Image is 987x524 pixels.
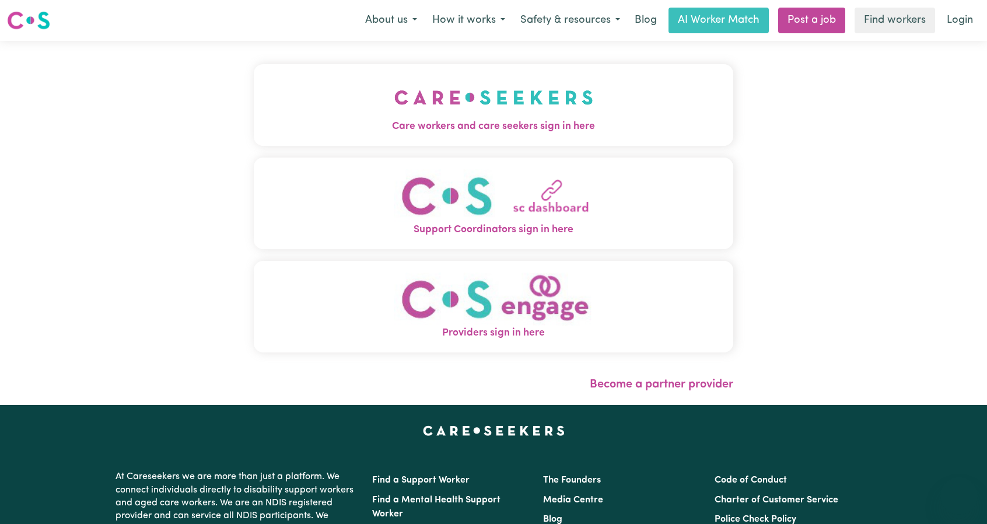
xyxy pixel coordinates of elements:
[543,476,601,485] a: The Founders
[940,477,978,515] iframe: Button to launch messaging window
[543,495,603,505] a: Media Centre
[715,476,787,485] a: Code of Conduct
[543,515,562,524] a: Blog
[423,426,565,435] a: Careseekers home page
[778,8,845,33] a: Post a job
[940,8,980,33] a: Login
[668,8,769,33] a: AI Worker Match
[590,379,733,390] a: Become a partner provider
[715,515,796,524] a: Police Check Policy
[513,8,628,33] button: Safety & resources
[254,261,733,352] button: Providers sign in here
[7,10,50,31] img: Careseekers logo
[425,8,513,33] button: How it works
[372,476,470,485] a: Find a Support Worker
[254,64,733,146] button: Care workers and care seekers sign in here
[254,222,733,237] span: Support Coordinators sign in here
[254,158,733,249] button: Support Coordinators sign in here
[372,495,501,519] a: Find a Mental Health Support Worker
[7,7,50,34] a: Careseekers logo
[358,8,425,33] button: About us
[715,495,838,505] a: Charter of Customer Service
[254,326,733,341] span: Providers sign in here
[855,8,935,33] a: Find workers
[254,119,733,134] span: Care workers and care seekers sign in here
[628,8,664,33] a: Blog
